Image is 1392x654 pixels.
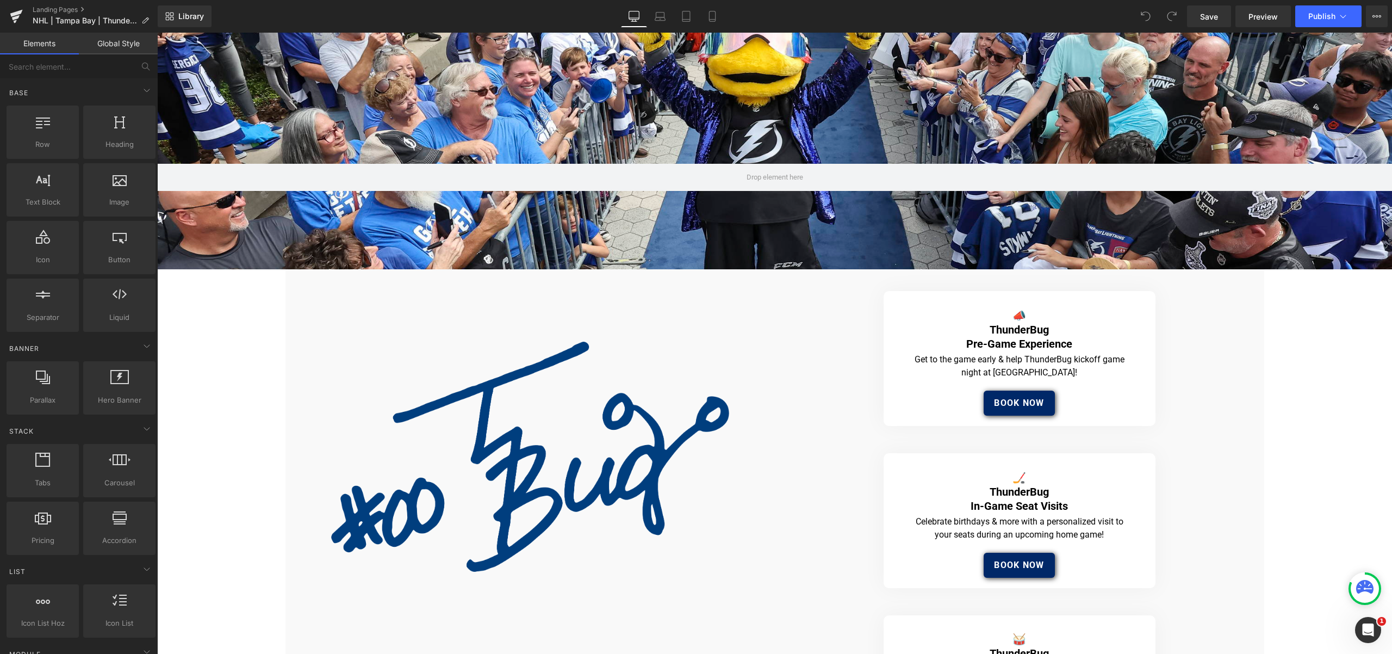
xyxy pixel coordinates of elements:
[33,5,158,14] a: Landing Pages
[1355,617,1381,643] iframe: Intercom live chat
[826,520,897,545] a: Book NOw
[1377,617,1386,626] span: 1
[699,5,725,27] a: Mobile
[744,600,981,614] h4: 🥁
[1366,5,1388,27] button: More
[10,139,76,150] span: Row
[86,312,152,323] span: Liquid
[86,254,152,266] span: Button
[832,291,892,304] strong: ThunderBug
[8,566,27,577] span: List
[8,343,40,354] span: Banner
[809,305,915,318] strong: Pre-Game Experience
[755,483,970,509] p: Celebrate birthdays & more with a personalized visit to your seats during an upcoming home game!
[10,312,76,323] span: Separator
[755,320,970,347] p: Get to the game early & help ThunderBug kickoff game night at [GEOGRAPHIC_DATA]!
[10,618,76,629] span: Icon List Hoz
[8,88,29,98] span: Base
[832,453,892,466] strong: ThunderBug
[8,426,35,436] span: Stack
[158,5,212,27] a: New Library
[86,535,152,546] span: Accordion
[86,139,152,150] span: Heading
[1235,5,1291,27] a: Preview
[1161,5,1183,27] button: Redo
[10,196,76,208] span: Text Block
[10,477,76,489] span: Tabs
[621,5,647,27] a: Desktop
[744,438,981,452] h4: 🏒
[837,365,887,375] span: Book NOw
[1135,5,1157,27] button: Undo
[86,477,152,489] span: Carousel
[837,527,887,538] span: Book NOw
[1248,11,1278,22] span: Preview
[10,394,76,406] span: Parallax
[1200,11,1218,22] span: Save
[1308,12,1335,21] span: Publish
[673,5,699,27] a: Tablet
[744,614,981,628] h4: ThunderBug
[79,33,158,54] a: Global Style
[813,467,911,480] strong: In-Game Seat Visits
[86,196,152,208] span: Image
[86,394,152,406] span: Hero Banner
[744,276,981,290] h4: 📣
[1295,5,1362,27] button: Publish
[10,254,76,266] span: Icon
[86,618,152,629] span: Icon List
[178,11,204,21] span: Library
[826,358,897,383] a: Book NOw
[647,5,673,27] a: Laptop
[33,16,137,25] span: NHL | Tampa Bay | ThunderBug | Game Nights
[10,535,76,546] span: Pricing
